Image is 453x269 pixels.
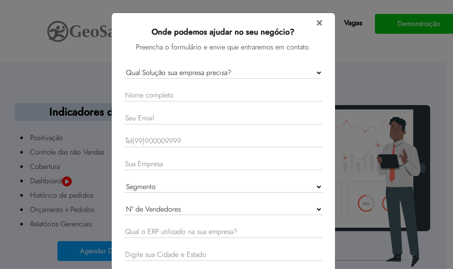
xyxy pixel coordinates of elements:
[124,158,322,170] input: Sua Empresa
[124,112,322,124] input: Seu Email
[316,17,322,27] button: Close
[124,226,322,238] input: Qual o ERP utilizado na sua empresa?
[124,249,322,261] input: Digite sua Cidade e Estado
[124,89,322,101] input: Nome completo
[124,135,322,147] input: Tel(99)900009999
[136,42,310,53] label: Preencha o formulário e envie que entraremos em contato.
[152,26,295,38] b: Onde podemos ajudar no seu negócio?
[316,14,322,30] span: ×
